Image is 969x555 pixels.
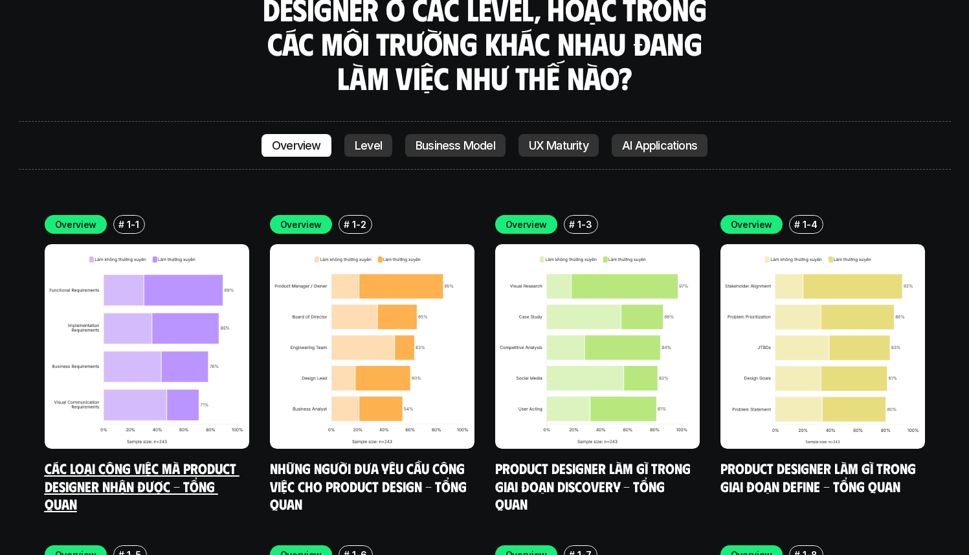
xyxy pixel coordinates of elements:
[731,218,773,231] p: Overview
[529,139,588,152] p: UX Maturity
[280,218,322,231] p: Overview
[720,459,919,495] a: Product Designer làm gì trong giai đoạn Define - Tổng quan
[518,134,599,157] a: UX Maturity
[803,218,817,231] p: 1-4
[622,139,697,152] p: AI Applications
[794,220,800,229] h6: #
[506,218,548,231] p: Overview
[355,139,382,152] p: Level
[495,459,694,512] a: Product Designer làm gì trong giai đoạn Discovery - Tổng quan
[405,134,506,157] a: Business Model
[416,139,495,152] p: Business Model
[344,220,350,229] h6: #
[577,218,592,231] p: 1-3
[127,218,139,231] p: 1-1
[55,218,97,231] p: Overview
[45,459,239,512] a: Các loại công việc mà Product Designer nhận được - Tổng quan
[569,220,575,229] h6: #
[262,134,331,157] a: Overview
[344,134,392,157] a: Level
[272,139,321,152] p: Overview
[270,459,470,512] a: Những người đưa yêu cầu công việc cho Product Design - Tổng quan
[352,218,366,231] p: 1-2
[118,220,124,229] h6: #
[612,134,707,157] a: AI Applications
